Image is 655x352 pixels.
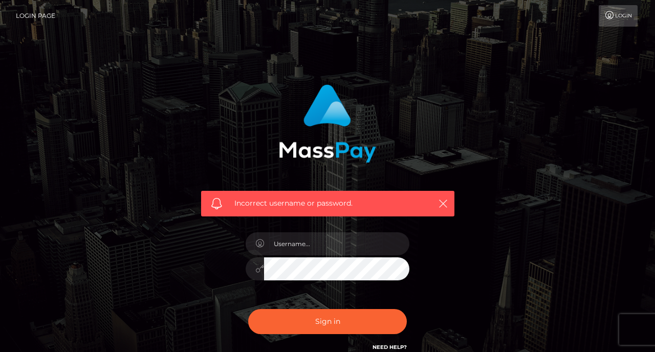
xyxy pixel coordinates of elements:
[248,309,407,334] button: Sign in
[234,198,421,209] span: Incorrect username or password.
[264,232,409,255] input: Username...
[279,84,376,163] img: MassPay Login
[599,5,638,27] a: Login
[16,5,55,27] a: Login Page
[373,344,407,350] a: Need Help?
